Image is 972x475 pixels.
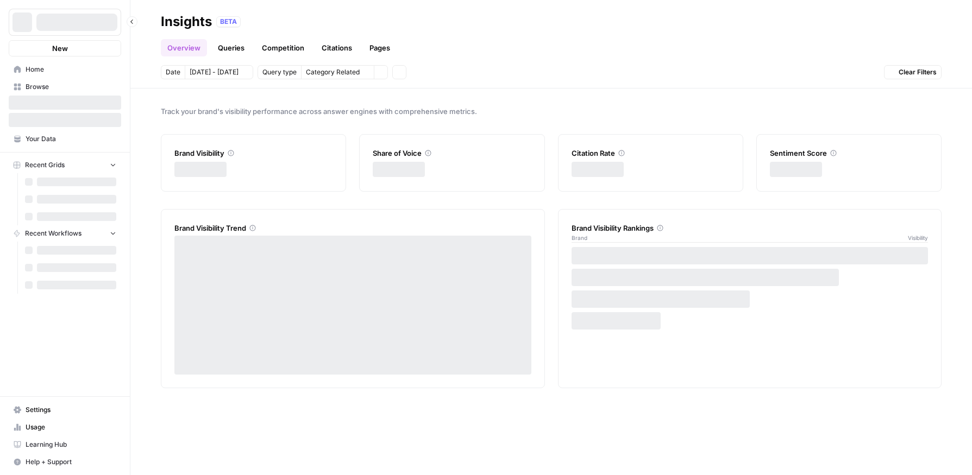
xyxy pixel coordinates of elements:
[572,148,730,159] div: Citation Rate
[770,148,928,159] div: Sentiment Score
[25,160,65,170] span: Recent Grids
[185,65,253,79] button: [DATE] - [DATE]
[9,78,121,96] a: Browse
[26,65,116,74] span: Home
[161,106,942,117] span: Track your brand's visibility performance across answer engines with comprehensive metrics.
[9,419,121,436] a: Usage
[572,233,587,242] span: Brand
[161,13,212,30] div: Insights
[26,440,116,449] span: Learning Hub
[572,223,929,233] div: Brand Visibility Rankings
[190,67,239,77] span: [DATE] - [DATE]
[262,67,297,77] span: Query type
[174,148,333,159] div: Brand Visibility
[25,229,81,238] span: Recent Workflows
[9,401,121,419] a: Settings
[26,422,116,432] span: Usage
[52,43,68,54] span: New
[9,436,121,453] a: Learning Hub
[166,67,180,77] span: Date
[26,134,116,144] span: Your Data
[306,67,360,77] span: Category Related
[211,39,251,56] a: Queries
[373,148,531,159] div: Share of Voice
[26,405,116,415] span: Settings
[161,39,207,56] a: Overview
[26,457,116,467] span: Help + Support
[9,130,121,148] a: Your Data
[315,39,359,56] a: Citations
[9,40,121,56] button: New
[26,82,116,92] span: Browse
[363,39,397,56] a: Pages
[174,223,531,233] div: Brand Visibility Trend
[9,61,121,78] a: Home
[9,157,121,173] button: Recent Grids
[9,453,121,471] button: Help + Support
[908,233,928,242] span: Visibility
[255,39,311,56] a: Competition
[216,16,241,27] div: BETA
[301,65,374,79] button: Category Related
[884,65,942,79] button: Clear Filters
[899,67,937,77] span: Clear Filters
[9,225,121,242] button: Recent Workflows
